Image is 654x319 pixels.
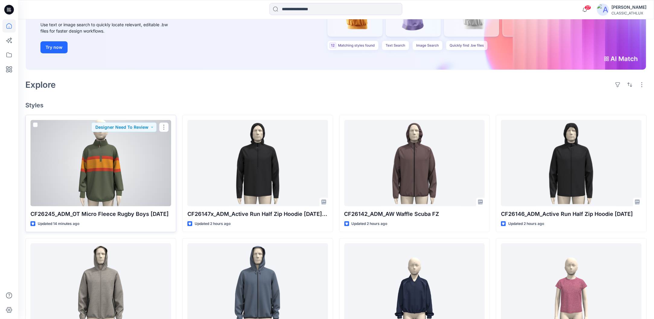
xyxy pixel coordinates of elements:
p: CF26146_ADM_Active Run Half Zip Hoodie [DATE] [501,210,642,218]
div: CLASSIC_ATHLUX [611,11,646,15]
a: CF26147x_ADM_Active Run Half Zip Hoodie 30SEP25 (1) [187,120,328,206]
p: Updated 2 hours ago [352,221,388,227]
p: Updated 14 minutes ago [38,221,79,227]
a: CF26146_ADM_Active Run Half Zip Hoodie 30SEP25 [501,120,642,206]
p: CF26142_ADM_AW Waffle Scuba FZ [344,210,485,218]
button: Try now [40,41,68,53]
div: Use text or image search to quickly locate relevant, editable .bw files for faster design workflows. [40,21,176,34]
h4: Styles [25,102,647,109]
img: avatar [597,4,609,16]
span: 27 [585,5,591,10]
h2: Explore [25,80,56,90]
p: Updated 2 hours ago [195,221,231,227]
p: CF26147x_ADM_Active Run Half Zip Hoodie [DATE] (1) [187,210,328,218]
p: CF26245_ADM_OT Micro Fleece Rugby Boys [DATE] [30,210,171,218]
p: Updated 2 hours ago [508,221,544,227]
a: CF26142_ADM_AW Waffle Scuba FZ [344,120,485,206]
a: CF26245_ADM_OT Micro Fleece Rugby Boys 30SEP25 [30,120,171,206]
div: [PERSON_NAME] [611,4,646,11]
